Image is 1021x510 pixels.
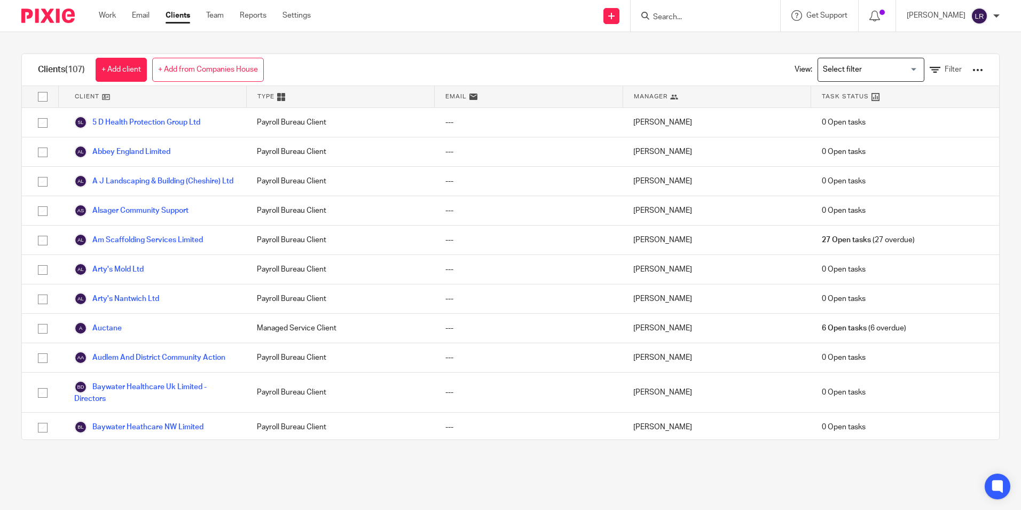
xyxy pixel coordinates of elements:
[74,322,122,335] a: Auctane
[822,352,866,363] span: 0 Open tasks
[435,314,623,343] div: ---
[74,145,170,158] a: Abbey England Limited
[623,255,811,284] div: [PERSON_NAME]
[240,10,266,21] a: Reports
[152,58,264,82] a: + Add from Companies House
[74,421,87,434] img: svg%3E
[822,146,866,157] span: 0 Open tasks
[74,204,87,217] img: svg%3E
[38,64,85,75] h1: Clients
[822,323,867,334] span: 6 Open tasks
[822,235,915,245] span: (27 overdue)
[623,413,811,442] div: [PERSON_NAME]
[623,167,811,196] div: [PERSON_NAME]
[435,167,623,196] div: ---
[74,204,189,217] a: Alsager Community Support
[246,108,434,137] div: Payroll Bureau Client
[435,226,623,254] div: ---
[623,108,811,137] div: [PERSON_NAME]
[822,264,866,275] span: 0 Open tasks
[74,234,87,246] img: svg%3E
[822,293,866,304] span: 0 Open tasks
[99,10,116,21] a: Work
[74,292,159,305] a: Arty's Nantwich Ltd
[96,58,147,82] a: + Add client
[33,87,53,107] input: Select all
[74,381,235,404] a: Baywater Healthcare Uk Limited - Directors
[623,196,811,225] div: [PERSON_NAME]
[822,323,906,334] span: (6 overdue)
[822,92,869,101] span: Task Status
[246,314,434,343] div: Managed Service Client
[652,13,748,22] input: Search
[435,284,623,313] div: ---
[822,387,866,398] span: 0 Open tasks
[246,284,434,313] div: Payroll Bureau Client
[74,292,87,305] img: svg%3E
[822,176,866,187] span: 0 Open tasks
[623,373,811,412] div: [PERSON_NAME]
[74,175,233,188] a: A J Landscaping & Building (Cheshire) Ltd
[74,263,87,276] img: svg%3E
[435,413,623,442] div: ---
[246,413,434,442] div: Payroll Bureau Client
[74,263,144,276] a: Arty's Mold Ltd
[74,381,87,393] img: svg%3E
[634,92,667,101] span: Manager
[623,226,811,254] div: [PERSON_NAME]
[435,137,623,166] div: ---
[971,7,988,25] img: svg%3E
[822,117,866,128] span: 0 Open tasks
[282,10,311,21] a: Settings
[132,10,150,21] a: Email
[822,422,866,432] span: 0 Open tasks
[65,65,85,74] span: (107)
[246,255,434,284] div: Payroll Bureau Client
[257,92,274,101] span: Type
[74,116,200,129] a: 5 D Health Protection Group Ltd
[74,421,203,434] a: Baywater Heathcare NW Limited
[818,58,924,82] div: Search for option
[779,54,983,86] div: View:
[74,145,87,158] img: svg%3E
[623,343,811,372] div: [PERSON_NAME]
[819,60,918,79] input: Search for option
[75,92,99,101] span: Client
[21,9,75,23] img: Pixie
[435,373,623,412] div: ---
[435,196,623,225] div: ---
[74,234,203,246] a: Am Scaffolding Services Limited
[435,108,623,137] div: ---
[435,255,623,284] div: ---
[445,92,467,101] span: Email
[822,205,866,216] span: 0 Open tasks
[74,351,87,364] img: svg%3E
[435,343,623,372] div: ---
[246,196,434,225] div: Payroll Bureau Client
[74,351,225,364] a: Audlem And District Community Action
[74,116,87,129] img: svg%3E
[945,66,962,73] span: Filter
[246,373,434,412] div: Payroll Bureau Client
[623,284,811,313] div: [PERSON_NAME]
[623,314,811,343] div: [PERSON_NAME]
[206,10,224,21] a: Team
[246,167,434,196] div: Payroll Bureau Client
[246,137,434,166] div: Payroll Bureau Client
[74,322,87,335] img: svg%3E
[907,10,965,21] p: [PERSON_NAME]
[246,226,434,254] div: Payroll Bureau Client
[623,137,811,166] div: [PERSON_NAME]
[806,12,847,19] span: Get Support
[74,175,87,188] img: svg%3E
[822,235,871,245] span: 27 Open tasks
[166,10,190,21] a: Clients
[246,343,434,372] div: Payroll Bureau Client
